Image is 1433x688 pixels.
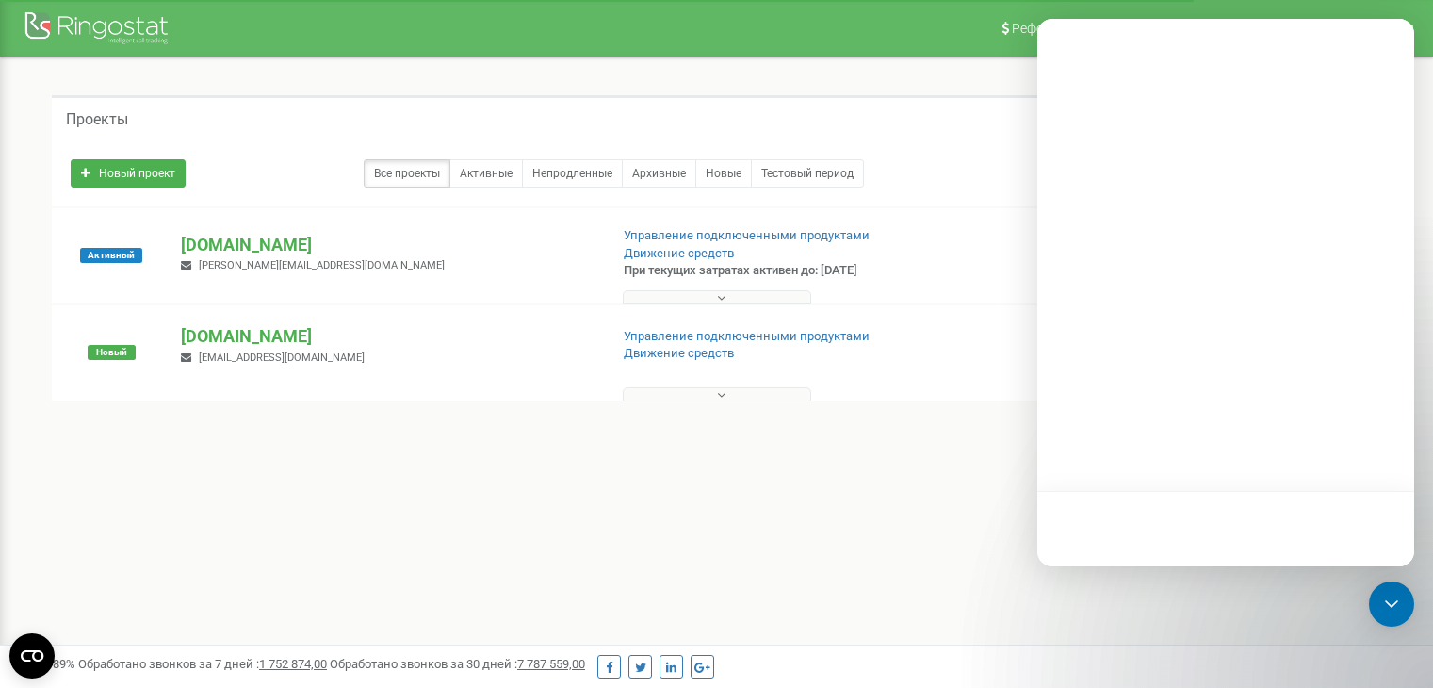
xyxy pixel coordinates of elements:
a: Управление подключенными продуктами [624,329,870,343]
a: Непродленные [522,159,623,188]
a: Новый проект [71,159,186,188]
a: Тестовый период [751,159,864,188]
button: Open CMP widget [9,633,55,679]
span: Обработано звонков за 30 дней : [330,657,585,671]
span: Обработано звонков за 7 дней : [78,657,327,671]
div: Open Intercom Messenger [1369,582,1414,627]
span: Активный [80,248,142,263]
a: Архивные [622,159,696,188]
span: [PERSON_NAME][EMAIL_ADDRESS][DOMAIN_NAME] [199,259,445,271]
a: Новые [695,159,752,188]
span: Реферальная программа [1012,21,1168,36]
a: Все проекты [364,159,450,188]
p: [DOMAIN_NAME] [181,233,593,257]
iframe: Intercom live chat [1037,19,1414,566]
a: Управление подключенными продуктами [624,228,870,242]
span: [EMAIL_ADDRESS][DOMAIN_NAME] [199,352,365,364]
u: 1 752 874,00 [259,657,327,671]
p: [DOMAIN_NAME] [181,324,593,349]
u: 7 787 559,00 [517,657,585,671]
h5: Проекты [66,111,128,128]
span: Новый [88,345,136,360]
a: Движение средств [624,246,734,260]
a: Движение средств [624,346,734,360]
p: При текущих затратах активен до: [DATE] [624,262,925,280]
a: Активные [449,159,523,188]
